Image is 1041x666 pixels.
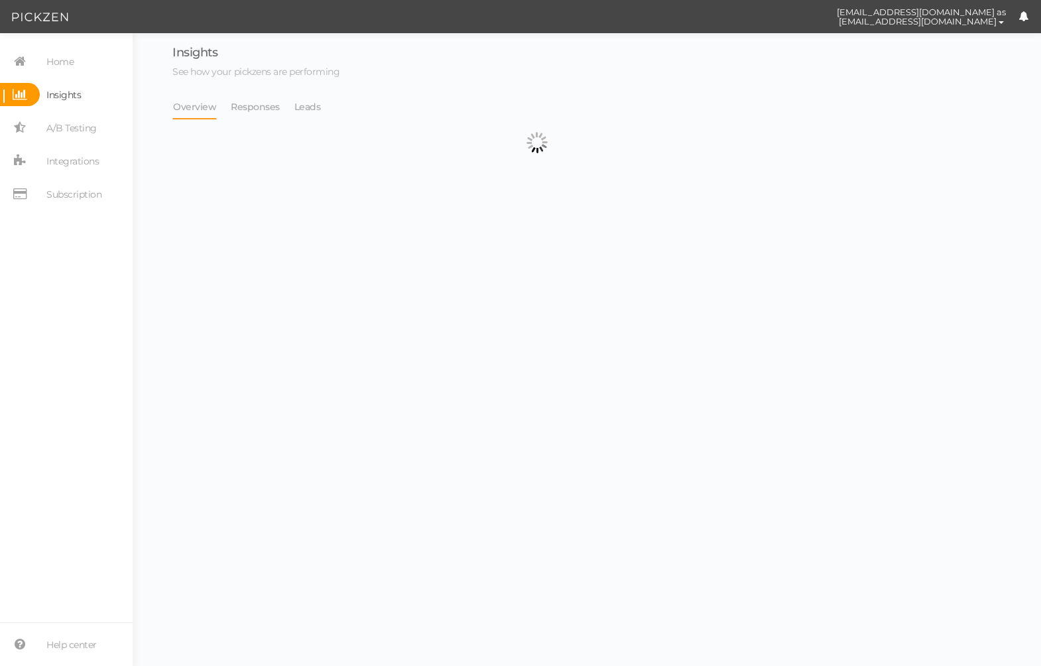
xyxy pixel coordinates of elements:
[46,51,74,72] span: Home
[46,117,97,139] span: A/B Testing
[294,94,322,119] a: Leads
[46,184,101,205] span: Subscription
[46,634,97,655] span: Help center
[839,16,997,27] span: [EMAIL_ADDRESS][DOMAIN_NAME]
[230,94,294,119] li: Responses
[12,9,68,25] img: Pickzen logo
[172,45,217,60] span: Insights
[824,1,1018,33] button: [EMAIL_ADDRESS][DOMAIN_NAME] as [EMAIL_ADDRESS][DOMAIN_NAME]
[294,94,335,119] li: Leads
[837,7,1006,17] span: [EMAIL_ADDRESS][DOMAIN_NAME] as
[172,94,217,119] a: Overview
[46,84,81,105] span: Insights
[526,132,548,153] img: spinnerbig.gif
[230,94,280,119] a: Responses
[801,5,824,29] img: cd8312e7a6b0c0157f3589280924bf3e
[46,151,99,172] span: Integrations
[172,66,339,78] span: See how your pickzens are performing
[172,94,230,119] li: Overview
